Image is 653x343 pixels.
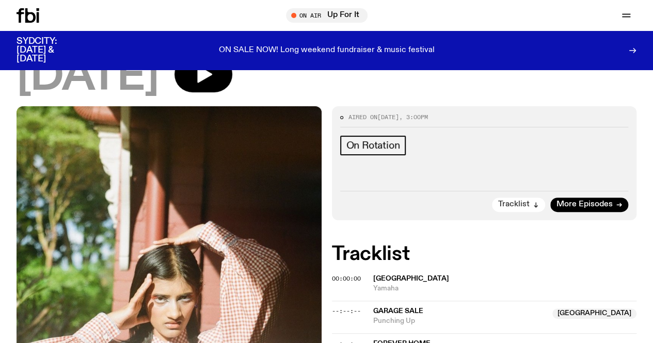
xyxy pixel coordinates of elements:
span: Aired on [348,113,377,121]
button: 00:00:00 [332,276,361,282]
span: [DATE] [377,113,399,121]
span: [DATE] [17,56,158,98]
a: More Episodes [550,198,628,212]
button: On AirUp For It [286,8,368,23]
span: Tracklist [498,201,530,208]
h2: Tracklist [332,245,637,264]
span: [GEOGRAPHIC_DATA] [373,275,449,282]
span: Yamaha [373,284,637,293]
span: , 3:00pm [399,113,428,121]
span: Punching Up [373,316,547,326]
span: --:--:-- [332,307,361,315]
a: On Rotation [340,136,406,155]
span: More Episodes [556,201,613,208]
span: [GEOGRAPHIC_DATA] [552,308,636,319]
h3: SYDCITY: [DATE] & [DATE] [17,37,83,63]
span: 00:00:00 [332,274,361,283]
button: Tracklist [492,198,545,212]
span: On Rotation [346,140,400,151]
span: Garage Sale [373,307,423,315]
p: ON SALE NOW! Long weekend fundraiser & music festival [219,46,435,55]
